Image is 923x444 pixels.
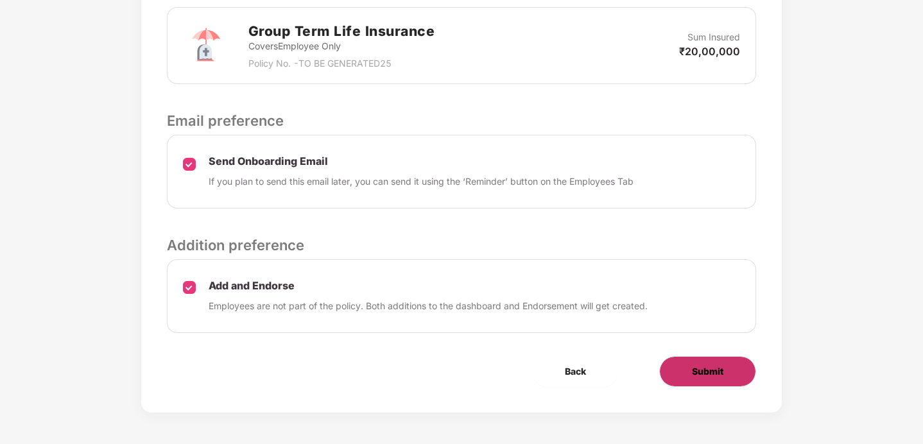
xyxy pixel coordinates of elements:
p: Addition preference [167,234,757,256]
p: Send Onboarding Email [209,155,634,168]
img: svg+xml;base64,PHN2ZyB4bWxucz0iaHR0cDovL3d3dy53My5vcmcvMjAwMC9zdmciIHdpZHRoPSI3MiIgaGVpZ2h0PSI3Mi... [183,22,229,69]
h2: Group Term Life Insurance [248,21,435,42]
p: If you plan to send this email later, you can send it using the ‘Reminder’ button on the Employee... [209,175,634,189]
p: Policy No. - TO BE GENERATED25 [248,56,435,71]
p: Sum Insured [687,30,740,44]
p: Add and Endorse [209,279,648,293]
p: Employees are not part of the policy. Both additions to the dashboard and Endorsement will get cr... [209,299,648,313]
p: Covers Employee Only [248,39,435,53]
span: Back [565,364,586,379]
p: Email preference [167,110,757,132]
button: Submit [659,356,756,387]
span: Submit [692,364,723,379]
p: ₹20,00,000 [679,44,740,58]
button: Back [533,356,618,387]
